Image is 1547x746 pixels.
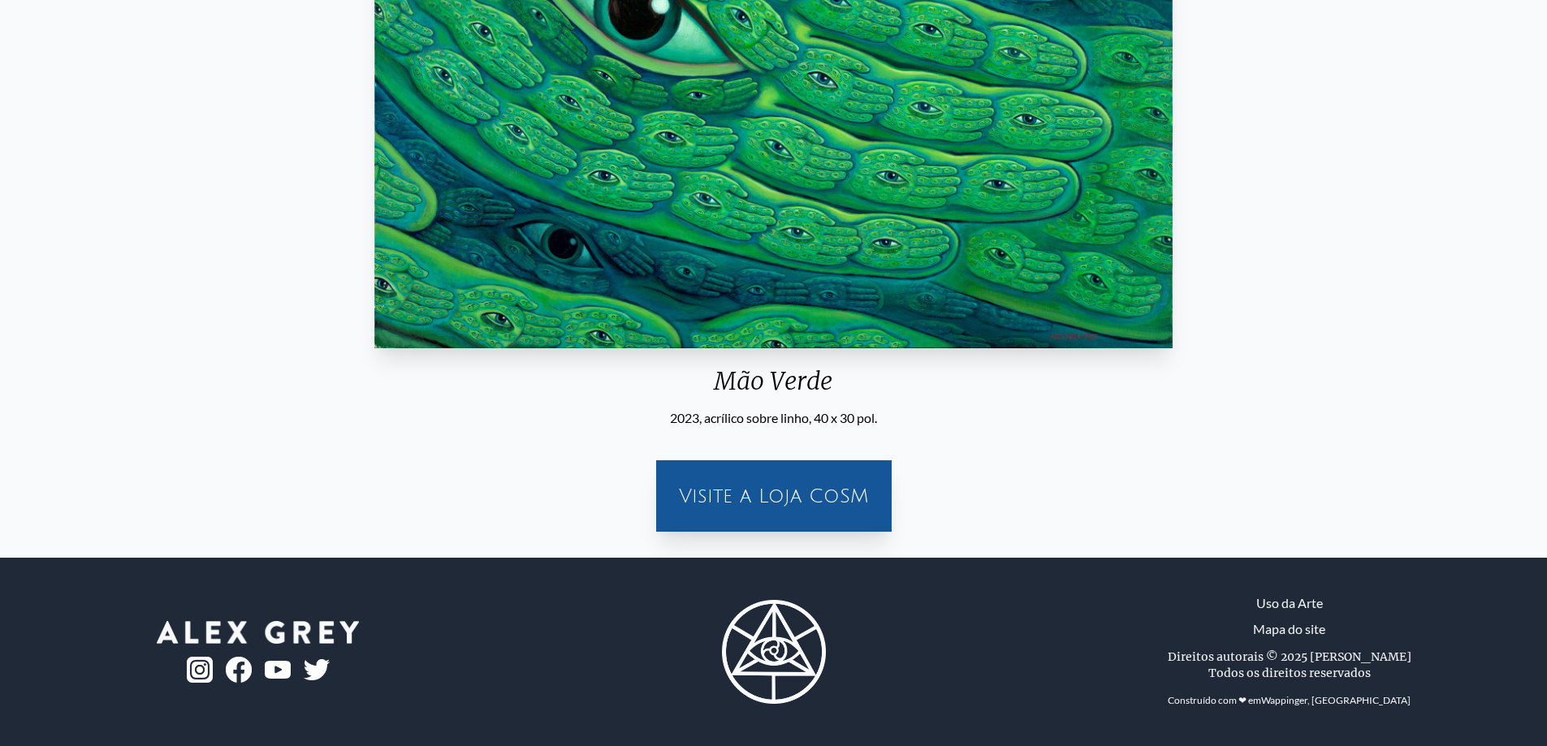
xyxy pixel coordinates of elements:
[187,657,213,683] img: ig-logo.png
[1256,595,1323,610] font: Uso da Arte
[1168,694,1261,706] font: Construído com ❤ em
[1253,621,1325,636] font: Mapa do site
[666,470,882,522] a: Visite a Loja CoSM
[679,485,869,507] font: Visite a Loja CoSM
[1261,694,1411,706] a: Wappinger, [GEOGRAPHIC_DATA]
[1253,619,1325,639] a: Mapa do site
[714,365,832,396] font: Mão Verde
[670,410,877,425] font: 2023, acrílico sobre linho, 40 x 30 pol.
[265,661,291,679] img: youtube-logo.png
[226,657,252,683] img: fb-logo.png
[1208,666,1371,680] font: Todos os direitos reservados
[1168,649,1411,664] font: Direitos autorais © 2025 [PERSON_NAME]
[1256,593,1323,613] a: Uso da Arte
[304,659,330,680] img: twitter-logo.png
